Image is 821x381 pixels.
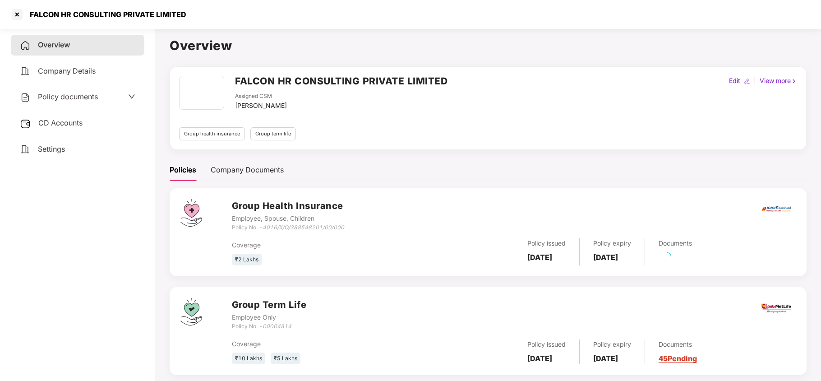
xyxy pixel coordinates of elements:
[20,66,31,77] img: svg+xml;base64,PHN2ZyB4bWxucz0iaHR0cDovL3d3dy53My5vcmcvMjAwMC9zdmciIHdpZHRoPSIyNCIgaGVpZ2h0PSIyNC...
[593,354,618,363] b: [DATE]
[593,238,631,248] div: Policy expiry
[232,298,307,312] h3: Group Term Life
[235,74,447,88] h2: FALCON HR CONSULTING PRIVATE LIMITED
[659,339,697,349] div: Documents
[271,353,300,365] div: ₹5 Lakhs
[232,312,307,322] div: Employee Only
[758,76,799,86] div: View more
[180,298,202,325] img: svg+xml;base64,PHN2ZyB4bWxucz0iaHR0cDovL3d3dy53My5vcmcvMjAwMC9zdmciIHdpZHRoPSI0Ny43MTQiIGhlaWdodD...
[593,339,631,349] div: Policy expiry
[659,238,692,248] div: Documents
[20,118,31,129] img: svg+xml;base64,PHN2ZyB3aWR0aD0iMjUiIGhlaWdodD0iMjQiIHZpZXdCb3g9IjAgMCAyNSAyNCIgZmlsbD0ibm9uZSIgeG...
[232,199,344,213] h3: Group Health Insurance
[235,92,287,101] div: Assigned CSM
[170,36,807,56] h1: Overview
[744,78,750,84] img: editIcon
[38,118,83,127] span: CD Accounts
[527,339,566,349] div: Policy issued
[527,253,552,262] b: [DATE]
[38,40,70,49] span: Overview
[20,144,31,155] img: svg+xml;base64,PHN2ZyB4bWxucz0iaHR0cDovL3d3dy53My5vcmcvMjAwMC9zdmciIHdpZHRoPSIyNCIgaGVpZ2h0PSIyNC...
[527,238,566,248] div: Policy issued
[527,354,552,363] b: [DATE]
[760,203,793,214] img: icici.png
[663,252,671,260] span: loading
[232,240,420,250] div: Coverage
[263,323,291,330] i: 00004814
[760,302,793,313] img: pnbmetlife.png
[263,224,344,231] i: 4016/X/O/388548201/00/000
[170,164,196,176] div: Policies
[20,92,31,103] img: svg+xml;base64,PHN2ZyB4bWxucz0iaHR0cDovL3d3dy53My5vcmcvMjAwMC9zdmciIHdpZHRoPSIyNCIgaGVpZ2h0PSIyNC...
[250,127,296,140] div: Group term life
[752,76,758,86] div: |
[232,214,344,223] div: Employee, Spouse, Children
[232,223,344,232] div: Policy No. -
[659,354,697,363] a: 45 Pending
[232,254,262,266] div: ₹2 Lakhs
[232,353,265,365] div: ₹10 Lakhs
[180,199,202,227] img: svg+xml;base64,PHN2ZyB4bWxucz0iaHR0cDovL3d3dy53My5vcmcvMjAwMC9zdmciIHdpZHRoPSI0Ny43MTQiIGhlaWdodD...
[232,339,420,349] div: Coverage
[20,40,31,51] img: svg+xml;base64,PHN2ZyB4bWxucz0iaHR0cDovL3d3dy53My5vcmcvMjAwMC9zdmciIHdpZHRoPSIyNCIgaGVpZ2h0PSIyNC...
[24,10,186,19] div: FALCON HR CONSULTING PRIVATE LIMITED
[38,92,98,101] span: Policy documents
[38,66,96,75] span: Company Details
[38,144,65,153] span: Settings
[128,93,135,100] span: down
[727,76,742,86] div: Edit
[593,253,618,262] b: [DATE]
[232,322,307,331] div: Policy No. -
[211,164,284,176] div: Company Documents
[179,127,245,140] div: Group health insurance
[235,101,287,111] div: [PERSON_NAME]
[791,78,797,84] img: rightIcon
